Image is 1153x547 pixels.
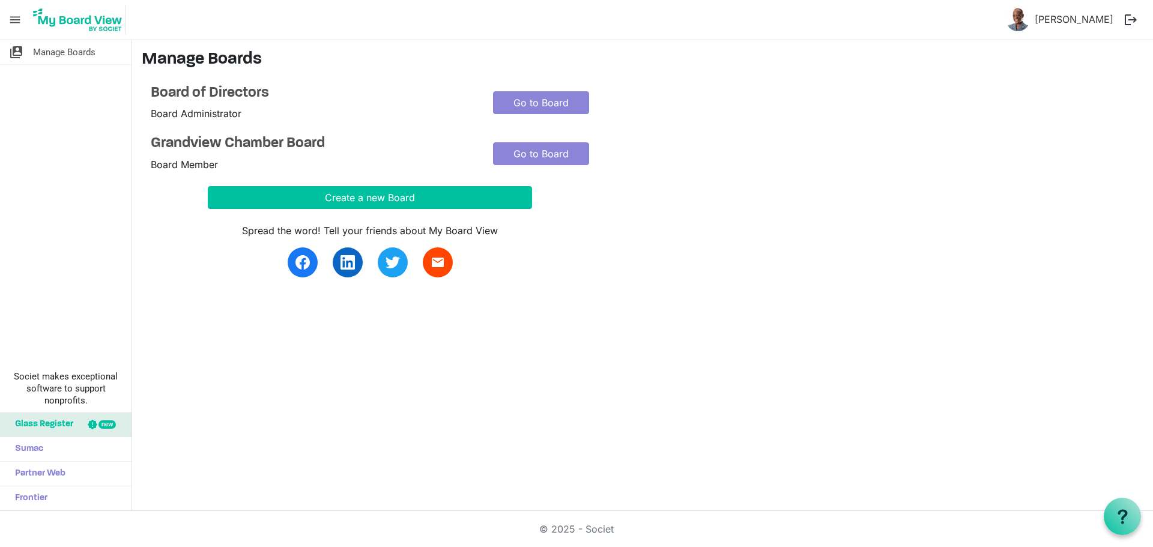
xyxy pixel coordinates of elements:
[5,370,126,406] span: Societ makes exceptional software to support nonprofits.
[1030,7,1118,31] a: [PERSON_NAME]
[151,107,241,119] span: Board Administrator
[9,40,23,64] span: switch_account
[29,5,126,35] img: My Board View Logo
[9,486,47,510] span: Frontier
[493,91,589,114] a: Go to Board
[539,523,614,535] a: © 2025 - Societ
[295,255,310,270] img: facebook.svg
[431,255,445,270] span: email
[1006,7,1030,31] img: s7qfB5MKwdkS9OYTWSwwxl5CWFQ1u8VKxEtO9k2uEE4UF7kKmTQz6CSALKVbR88LrDLtu5HBZSXwr9Ohy9kQtw_thumb.png
[33,40,95,64] span: Manage Boards
[340,255,355,270] img: linkedin.svg
[208,223,532,238] div: Spread the word! Tell your friends about My Board View
[151,135,475,153] a: Grandview Chamber Board
[386,255,400,270] img: twitter.svg
[493,142,589,165] a: Go to Board
[423,247,453,277] a: email
[151,159,218,171] span: Board Member
[9,437,43,461] span: Sumac
[98,420,116,429] div: new
[208,186,532,209] button: Create a new Board
[142,50,1143,70] h3: Manage Boards
[1118,7,1143,32] button: logout
[151,85,475,102] a: Board of Directors
[29,5,131,35] a: My Board View Logo
[9,413,73,437] span: Glass Register
[9,462,65,486] span: Partner Web
[4,8,26,31] span: menu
